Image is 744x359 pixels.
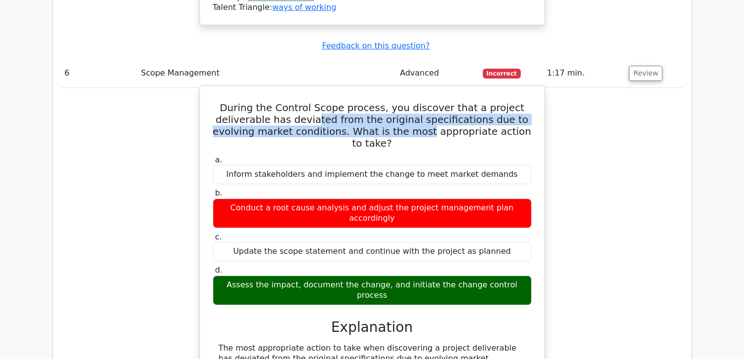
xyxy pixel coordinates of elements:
[483,69,521,79] span: Incorrect
[215,155,223,164] span: a.
[213,165,532,184] div: Inform stakeholders and implement the change to meet market demands
[215,232,222,241] span: c.
[396,59,479,87] td: Advanced
[213,242,532,261] div: Update the scope statement and continue with the project as planned
[543,59,625,87] td: 1:17 min.
[213,199,532,228] div: Conduct a root cause analysis and adjust the project management plan accordingly
[322,41,430,50] a: Feedback on this question?
[61,59,137,87] td: 6
[272,2,336,12] a: ways of working
[629,66,663,81] button: Review
[219,319,526,336] h3: Explanation
[137,59,396,87] td: Scope Management
[215,188,223,198] span: b.
[215,265,223,275] span: d.
[212,102,533,149] h5: During the Control Scope process, you discover that a project deliverable has deviated from the o...
[213,276,532,305] div: Assess the impact, document the change, and initiate the change control process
